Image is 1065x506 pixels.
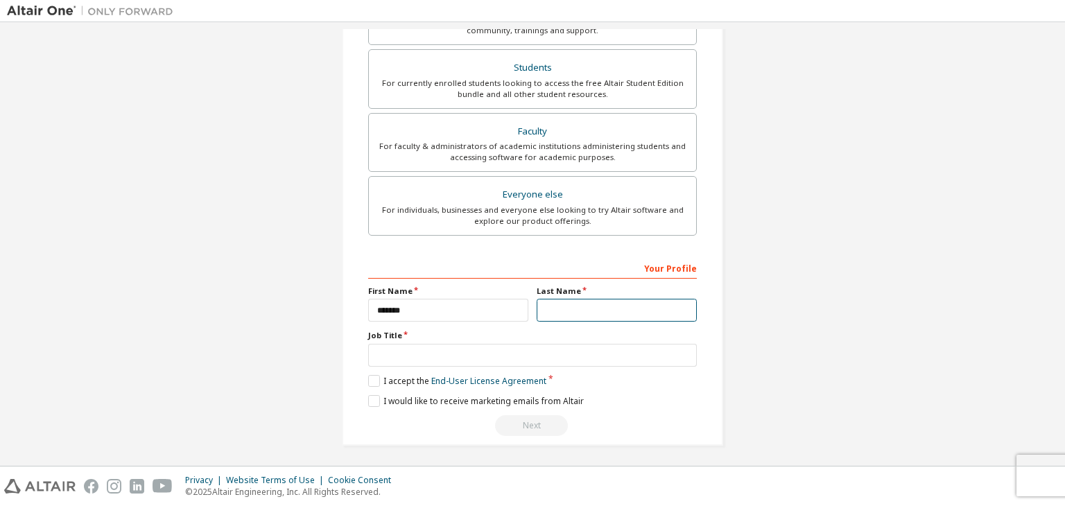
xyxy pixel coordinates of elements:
[377,185,688,204] div: Everyone else
[226,475,328,486] div: Website Terms of Use
[368,256,697,279] div: Your Profile
[153,479,173,494] img: youtube.svg
[185,475,226,486] div: Privacy
[377,78,688,100] div: For currently enrolled students looking to access the free Altair Student Edition bundle and all ...
[368,375,546,387] label: I accept the
[537,286,697,297] label: Last Name
[7,4,180,18] img: Altair One
[377,204,688,227] div: For individuals, businesses and everyone else looking to try Altair software and explore our prod...
[368,330,697,341] label: Job Title
[328,475,399,486] div: Cookie Consent
[185,486,399,498] p: © 2025 Altair Engineering, Inc. All Rights Reserved.
[368,286,528,297] label: First Name
[130,479,144,494] img: linkedin.svg
[377,58,688,78] div: Students
[368,415,697,436] div: Email already exists
[377,141,688,163] div: For faculty & administrators of academic institutions administering students and accessing softwa...
[4,479,76,494] img: altair_logo.svg
[107,479,121,494] img: instagram.svg
[377,122,688,141] div: Faculty
[431,375,546,387] a: End-User License Agreement
[84,479,98,494] img: facebook.svg
[368,395,584,407] label: I would like to receive marketing emails from Altair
